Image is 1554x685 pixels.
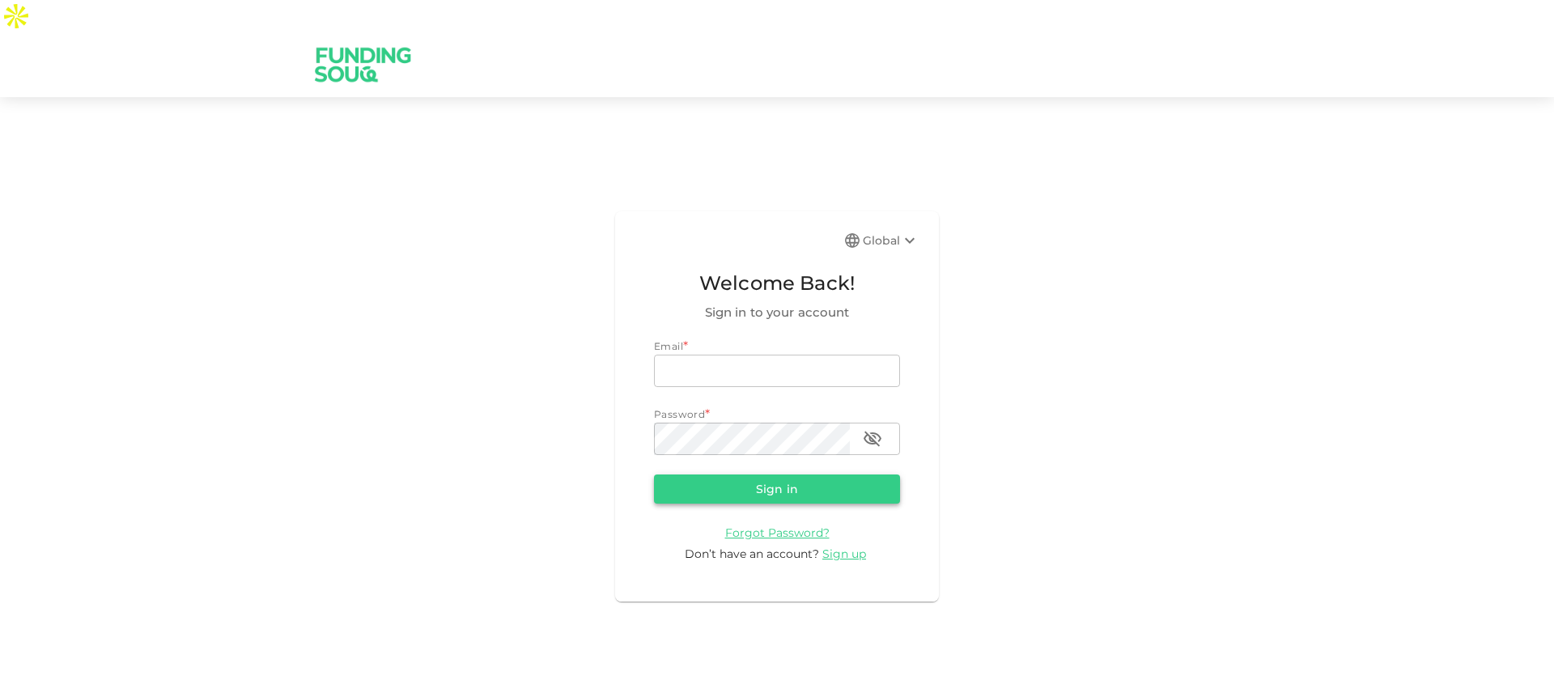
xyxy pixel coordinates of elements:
img: logo [303,32,424,96]
span: Forgot Password? [725,525,830,540]
a: logo [316,32,411,96]
span: Sign in to your account [654,303,900,322]
div: Global [863,231,919,250]
span: Sign up [822,547,866,561]
span: Don’t have an account? [685,547,819,561]
span: Password [654,408,705,420]
button: Sign in [654,474,900,504]
input: password [654,423,850,455]
span: Email [654,340,683,352]
input: email [654,355,900,387]
span: Welcome Back! [654,268,900,299]
a: Forgot Password? [725,525,830,540]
